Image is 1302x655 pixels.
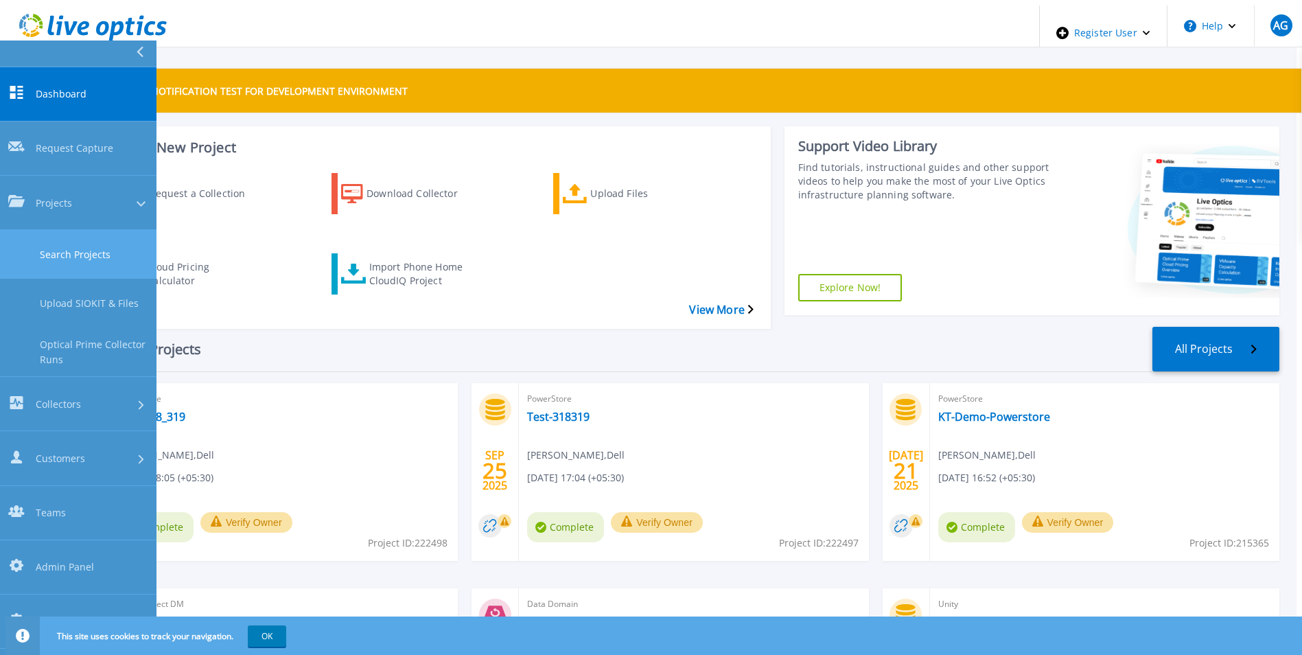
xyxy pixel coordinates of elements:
[36,560,94,574] span: Admin Panel
[117,470,213,485] span: [DATE] 18:05 (+05:30)
[200,512,292,533] button: Verify Owner
[527,410,590,424] a: Test-318319
[938,615,1012,629] a: KT - self Demo
[938,597,1271,612] span: Unity
[527,470,624,485] span: [DATE] 17:04 (+05:30)
[611,512,703,533] button: Verify Owner
[798,274,903,301] a: Explore Now!
[110,140,753,155] h3: Start a New Project
[527,391,860,406] span: PowerStore
[938,470,1035,485] span: [DATE] 16:52 (+05:30)
[1040,5,1167,60] div: Register User
[527,615,560,629] a: KT-DD
[369,257,479,291] div: Import Phone Home CloudIQ Project
[147,257,257,291] div: Cloud Pricing Calculator
[36,397,81,411] span: Collectors
[938,512,1015,542] span: Complete
[894,465,918,476] span: 21
[117,448,214,463] span: [PERSON_NAME] , Dell
[553,173,719,214] a: Upload Files
[149,176,259,211] div: Request a Collection
[590,176,700,211] div: Upload Files
[117,391,450,406] span: PowerStore
[1152,327,1279,371] a: All Projects
[1273,20,1288,31] span: AG
[482,446,508,496] div: SEP 2025
[248,625,286,647] button: OK
[368,536,447,551] span: Project ID: 222498
[689,303,753,317] a: View More
[798,137,1050,155] div: Support Video Library
[527,597,860,612] span: Data Domain
[1189,536,1269,551] span: Project ID: 215365
[117,597,450,612] span: PowerProtect DM
[36,451,85,466] span: Customers
[1022,512,1114,533] button: Verify Owner
[1167,5,1253,47] button: Help
[36,614,81,629] span: My Profile
[779,536,859,551] span: Project ID: 222497
[483,465,507,476] span: 25
[332,173,498,214] a: Download Collector
[527,512,604,542] span: Complete
[938,448,1036,463] span: [PERSON_NAME] , Dell
[110,173,276,214] a: Request a Collection
[893,446,919,496] div: [DATE] 2025
[36,141,113,156] span: Request Capture
[36,505,66,520] span: Teams
[110,253,276,295] a: Cloud Pricing Calculator
[938,391,1271,406] span: PowerStore
[798,161,1050,202] div: Find tutorials, instructional guides and other support videos to help you make the most of your L...
[43,625,286,647] span: This site uses cookies to track your navigation.
[938,410,1050,424] a: KT-Demo-Powerstore
[527,448,625,463] span: [PERSON_NAME] , Dell
[36,196,72,210] span: Projects
[108,84,408,97] p: THIS IS A NOTIFICATION TEST FOR DEVELOPMENT ENVIRONMENT
[36,87,86,101] span: Dashboard
[367,176,476,211] div: Download Collector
